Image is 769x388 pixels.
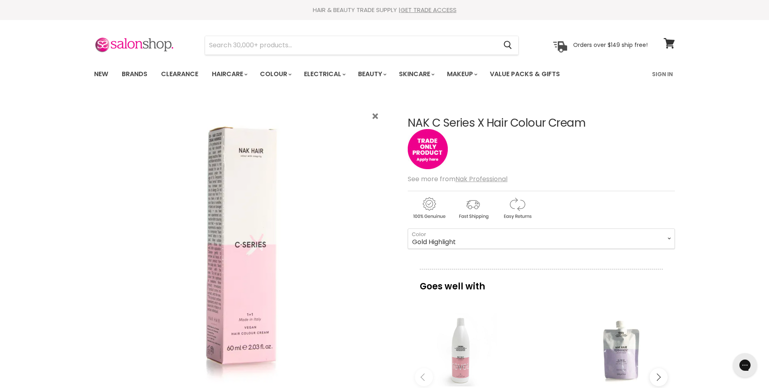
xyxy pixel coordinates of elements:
a: Colour [254,66,296,83]
a: Clearance [155,66,204,83]
span: See more from [408,174,507,184]
img: returns.gif [496,196,538,220]
a: GET TRADE ACCESS [401,6,457,14]
iframe: Gorgias live chat messenger [729,350,761,380]
button: Search [497,36,518,55]
form: Product [205,36,519,55]
img: genuine.gif [408,196,450,220]
ul: Main menu [88,63,607,86]
a: Beauty [352,66,391,83]
h1: NAK C Series X Hair Colour Cream [408,117,675,129]
a: Electrical [298,66,350,83]
a: Makeup [441,66,482,83]
a: View product:Nak Hair Blonde Creme Lightener [586,313,659,386]
a: Value Packs & Gifts [484,66,566,83]
a: Brands [116,66,153,83]
input: Search [205,36,497,55]
a: Skincare [393,66,439,83]
a: View product:NAK Hair Soft Semi Colour [505,313,578,386]
a: New [88,66,114,83]
a: Nak Professional [455,174,507,184]
img: tradeonly_small.jpg [408,129,448,169]
nav: Main [84,63,685,86]
a: View product:Nak Hair Creme Plus Permanent Conditioning Activator [424,313,497,386]
p: Goes well with [420,269,663,295]
div: HAIR & BEAUTY TRADE SUPPLY | [84,6,685,14]
a: Haircare [206,66,252,83]
a: Sign In [647,66,678,83]
img: shipping.gif [452,196,494,220]
p: Orders over $149 ship free! [573,41,648,48]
